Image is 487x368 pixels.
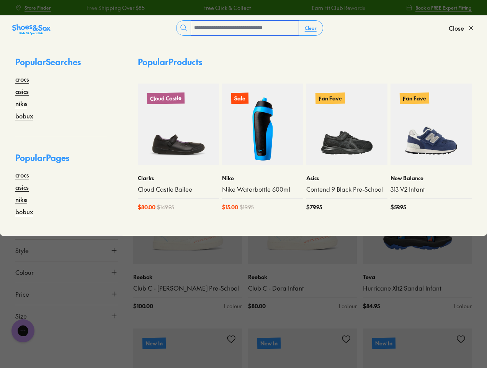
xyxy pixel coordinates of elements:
[224,302,242,310] div: 1 colour
[240,203,254,211] span: $ 19.95
[391,185,472,194] a: 313 V2 Infant
[306,174,387,182] p: Asics
[400,92,429,104] p: Fan Fave
[222,84,303,165] a: Sale
[157,203,174,211] span: $ 149.95
[138,203,155,211] span: $ 80.00
[15,170,29,179] a: crocs
[15,56,107,74] p: Popular Searches
[15,283,118,305] button: Price
[315,92,345,104] p: Fan Fave
[338,302,357,310] div: 1 colour
[15,1,51,15] a: Store Finder
[222,203,238,211] span: $ 15.00
[391,174,472,182] p: New Balance
[222,174,303,182] p: Nike
[138,185,219,194] a: Cloud Castle Bailee
[15,246,29,255] span: Style
[15,99,27,108] a: nike
[306,185,387,194] a: Contend 9 Black Pre-School
[15,207,33,216] a: bobux
[453,302,472,310] div: 1 colour
[138,174,219,182] p: Clarks
[257,337,281,349] p: New In
[15,289,29,299] span: Price
[306,203,322,211] span: $ 79.95
[449,23,464,33] span: Close
[363,273,472,281] p: Teva
[203,4,250,12] a: Free Click & Collect
[133,273,242,281] p: Reebok
[372,337,395,349] p: New In
[15,305,118,327] button: Size
[133,284,242,292] a: Club C - [PERSON_NAME] Pre-School
[25,4,51,11] span: Store Finder
[138,84,219,165] a: Cloud Castle
[15,311,27,320] span: Size
[415,4,472,11] span: Book a FREE Expert Fitting
[8,317,38,345] iframe: Gorgias live chat messenger
[391,203,406,211] span: $ 59.95
[15,87,29,96] a: asics
[248,273,357,281] p: Reebok
[15,151,107,170] p: Popular Pages
[363,284,472,292] a: Hurricane Xlt2 Sandal Infant
[231,93,248,104] p: Sale
[147,92,185,104] p: Cloud Castle
[248,284,357,292] a: Club C - Dora Infant
[406,1,472,15] a: Book a FREE Expert Fitting
[12,22,51,34] a: Shoes &amp; Sox
[299,21,323,35] button: Clear
[449,20,475,36] button: Close
[15,261,118,283] button: Colour
[306,84,387,165] a: Fan Fave
[15,195,27,204] a: nike
[391,84,472,165] a: Fan Fave
[142,337,166,349] p: New In
[248,302,266,310] span: $ 80.00
[15,182,29,192] a: asics
[138,56,202,68] p: Popular Products
[15,268,34,277] span: Colour
[15,111,33,120] a: bobux
[15,74,29,84] a: crocs
[363,302,380,310] span: $ 84.95
[133,302,153,310] span: $ 100.00
[12,23,51,36] img: SNS_Logo_Responsive.svg
[86,4,144,12] a: Free Shipping Over $85
[15,240,118,261] button: Style
[222,185,303,194] a: Nike Waterbottle 600ml
[311,4,364,12] a: Earn Fit Club Rewards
